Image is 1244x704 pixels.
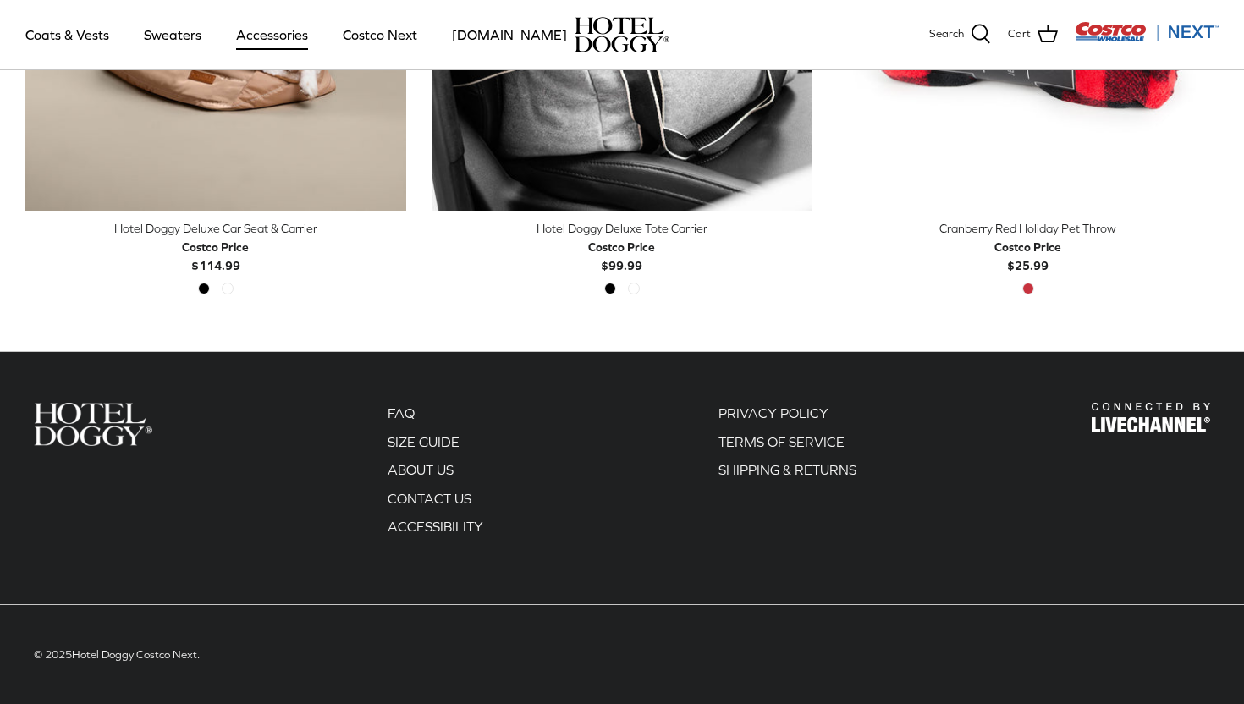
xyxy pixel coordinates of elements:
[588,238,655,256] div: Costco Price
[34,648,200,661] span: © 2025 .
[838,219,1219,238] div: Cranberry Red Holiday Pet Throw
[1092,403,1210,432] img: Hotel Doggy Costco Next
[929,25,964,43] span: Search
[388,434,460,449] a: SIZE GUIDE
[994,238,1061,256] div: Costco Price
[994,238,1061,272] b: $25.99
[718,462,856,477] a: SHIPPING & RETURNS
[575,17,669,52] img: hoteldoggycom
[575,17,669,52] a: hoteldoggy.com hoteldoggycom
[182,238,249,256] div: Costco Price
[182,238,249,272] b: $114.99
[702,403,873,545] div: Secondary navigation
[718,405,828,421] a: PRIVACY POLICY
[588,238,655,272] b: $99.99
[388,519,483,534] a: ACCESSIBILITY
[432,219,812,238] div: Hotel Doggy Deluxe Tote Carrier
[388,405,415,421] a: FAQ
[838,219,1219,276] a: Cranberry Red Holiday Pet Throw Costco Price$25.99
[388,462,454,477] a: ABOUT US
[388,491,471,506] a: CONTACT US
[371,403,500,545] div: Secondary navigation
[432,219,812,276] a: Hotel Doggy Deluxe Tote Carrier Costco Price$99.99
[221,6,323,63] a: Accessories
[25,219,406,238] div: Hotel Doggy Deluxe Car Seat & Carrier
[129,6,217,63] a: Sweaters
[1008,25,1031,43] span: Cart
[25,219,406,276] a: Hotel Doggy Deluxe Car Seat & Carrier Costco Price$114.99
[72,648,197,661] a: Hotel Doggy Costco Next
[929,24,991,46] a: Search
[10,6,124,63] a: Coats & Vests
[328,6,432,63] a: Costco Next
[718,434,845,449] a: TERMS OF SERVICE
[1075,32,1219,45] a: Visit Costco Next
[437,6,582,63] a: [DOMAIN_NAME]
[34,403,152,446] img: Hotel Doggy Costco Next
[1008,24,1058,46] a: Cart
[1075,21,1219,42] img: Costco Next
